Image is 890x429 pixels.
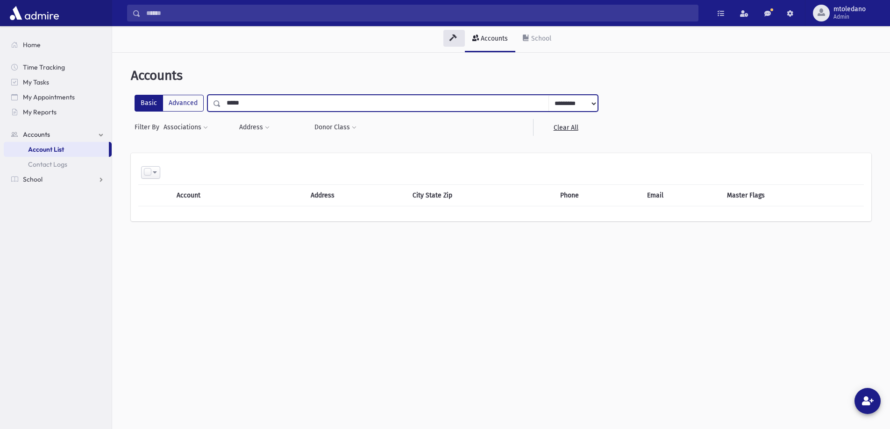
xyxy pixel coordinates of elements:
span: My Appointments [23,93,75,101]
button: Donor Class [314,119,357,136]
a: My Reports [4,105,112,120]
a: Accounts [4,127,112,142]
span: My Reports [23,108,57,116]
a: Account List [4,142,109,157]
a: Home [4,37,112,52]
div: School [529,35,551,42]
a: Contact Logs [4,157,112,172]
span: Account List [28,145,64,154]
label: Basic [135,95,163,112]
th: Master Flags [721,185,864,206]
span: Time Tracking [23,63,65,71]
div: FilterModes [135,95,204,112]
a: My Tasks [4,75,112,90]
div: Accounts [479,35,508,42]
input: Search [141,5,698,21]
a: Clear All [533,119,598,136]
img: AdmirePro [7,4,61,22]
span: Admin [833,13,866,21]
span: Home [23,41,41,49]
span: Accounts [131,68,183,83]
span: mtoledano [833,6,866,13]
a: Time Tracking [4,60,112,75]
a: School [515,26,559,52]
a: School [4,172,112,187]
a: Accounts [465,26,515,52]
th: Phone [555,185,641,206]
span: Filter By [135,122,163,132]
a: My Appointments [4,90,112,105]
span: My Tasks [23,78,49,86]
label: Advanced [163,95,204,112]
span: Accounts [23,130,50,139]
span: School [23,175,43,183]
th: City State Zip [407,185,555,206]
th: Account [171,185,273,206]
button: Address [239,119,270,136]
button: Associations [163,119,208,136]
span: Contact Logs [28,160,67,169]
th: Address [305,185,407,206]
th: Email [641,185,721,206]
